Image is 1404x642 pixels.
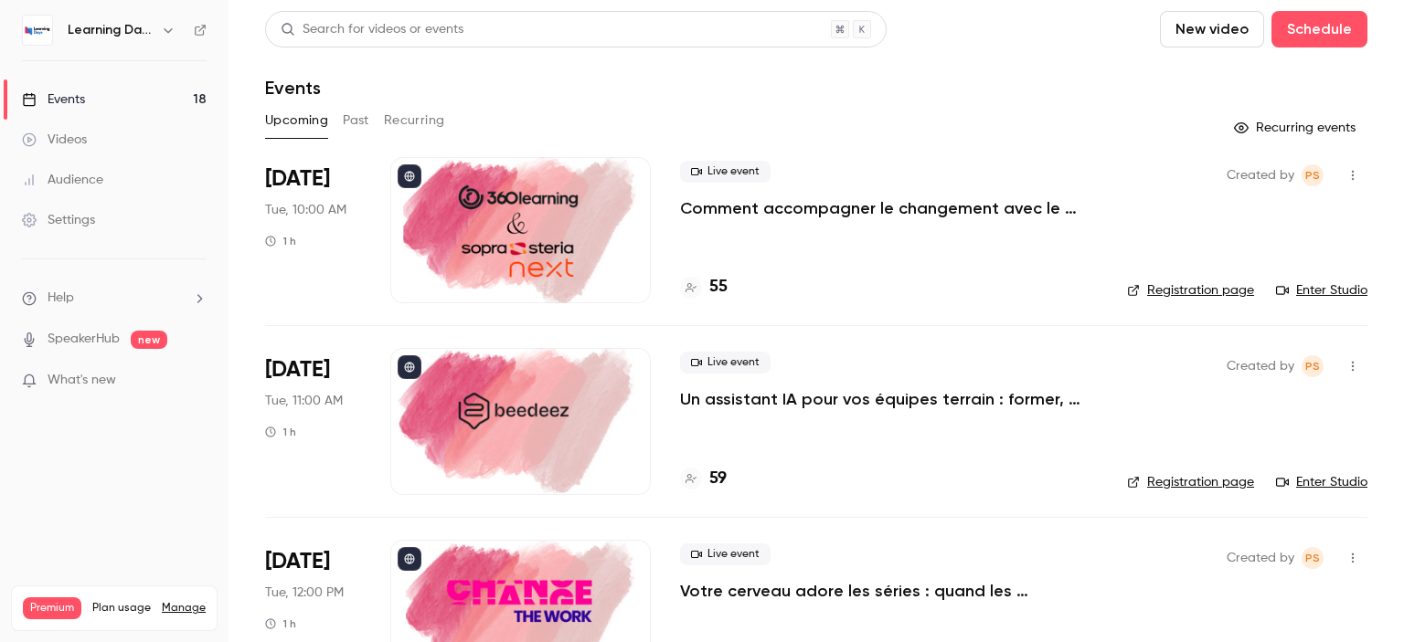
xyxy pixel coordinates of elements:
[1302,355,1324,377] span: Prad Selvarajah
[48,330,120,349] a: SpeakerHub
[709,467,727,491] h4: 59
[48,371,116,390] span: What's new
[680,543,771,565] span: Live event
[265,201,346,219] span: Tue, 10:00 AM
[680,467,727,491] a: 59
[281,20,463,39] div: Search for videos or events
[1305,547,1320,569] span: PS
[265,106,328,135] button: Upcoming
[1227,355,1294,377] span: Created by
[680,197,1098,219] a: Comment accompagner le changement avec le skills-based learning ?
[384,106,445,135] button: Recurring
[22,289,207,308] li: help-dropdown-opener
[92,601,151,616] span: Plan usage
[680,275,728,300] a: 55
[22,171,103,189] div: Audience
[23,597,81,619] span: Premium
[265,425,296,439] div: 1 h
[162,601,206,616] a: Manage
[680,352,771,374] span: Live event
[1160,11,1264,47] button: New video
[23,16,52,45] img: Learning Days
[22,131,87,149] div: Videos
[131,331,167,349] span: new
[680,580,1098,602] a: Votre cerveau adore les séries : quand les neurosciences rencontrent la formation
[1226,113,1367,142] button: Recurring events
[1227,547,1294,569] span: Created by
[343,106,369,135] button: Past
[185,373,207,389] iframe: Noticeable Trigger
[265,164,330,194] span: [DATE]
[29,29,44,44] img: logo_orange.svg
[29,47,44,62] img: website_grey.svg
[265,547,330,576] span: [DATE]
[1127,473,1254,491] a: Registration page
[48,47,207,62] div: Domaine: [DOMAIN_NAME]
[265,77,321,99] h1: Events
[265,355,330,384] span: [DATE]
[1271,11,1367,47] button: Schedule
[228,108,280,120] div: Mots-clés
[265,348,361,494] div: Oct 7 Tue, 11:00 AM (Europe/Paris)
[207,106,222,121] img: tab_keywords_by_traffic_grey.svg
[1305,164,1320,186] span: PS
[1302,164,1324,186] span: Prad Selvarajah
[48,289,74,308] span: Help
[265,584,344,602] span: Tue, 12:00 PM
[94,108,141,120] div: Domaine
[265,157,361,303] div: Oct 7 Tue, 10:00 AM (Europe/Paris)
[709,275,728,300] h4: 55
[265,234,296,248] div: 1 h
[51,29,90,44] div: v 4.0.25
[265,392,343,410] span: Tue, 11:00 AM
[1127,281,1254,300] a: Registration page
[1305,355,1320,377] span: PS
[1276,281,1367,300] a: Enter Studio
[22,90,85,109] div: Events
[68,21,154,39] h6: Learning Days
[1302,547,1324,569] span: Prad Selvarajah
[265,616,296,631] div: 1 h
[1276,473,1367,491] a: Enter Studio
[22,211,95,229] div: Settings
[680,161,771,183] span: Live event
[74,106,89,121] img: tab_domain_overview_orange.svg
[1227,164,1294,186] span: Created by
[680,388,1098,410] a: Un assistant IA pour vos équipes terrain : former, accompagner et transformer l’expérience apprenant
